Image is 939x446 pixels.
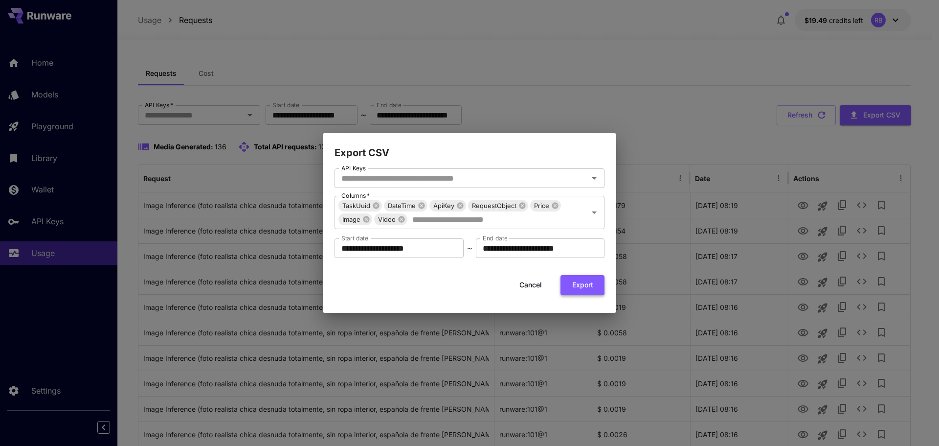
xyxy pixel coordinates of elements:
[341,234,368,242] label: Start date
[374,213,407,225] div: Video
[530,200,553,211] span: Price
[587,206,601,219] button: Open
[384,200,420,211] span: DateTime
[560,275,604,295] button: Export
[468,200,528,211] div: RequestObject
[429,200,458,211] span: ApiKey
[341,191,370,200] label: Columns
[323,133,616,161] h2: Export CSV
[429,200,466,211] div: ApiKey
[338,213,372,225] div: Image
[341,164,366,172] label: API Keys
[338,200,382,211] div: TaskUuid
[467,242,472,254] p: ~
[338,214,364,225] span: Image
[468,200,520,211] span: RequestObject
[374,214,400,225] span: Video
[509,275,553,295] button: Cancel
[483,234,507,242] label: End date
[587,171,601,185] button: Open
[338,200,374,211] span: TaskUuid
[384,200,427,211] div: DateTime
[530,200,561,211] div: Price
